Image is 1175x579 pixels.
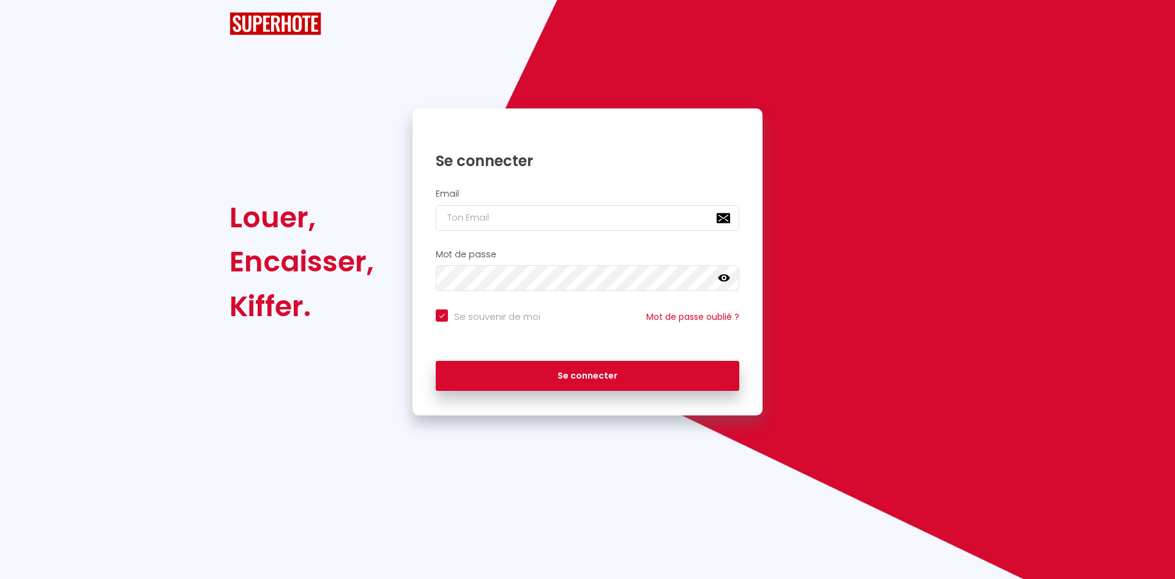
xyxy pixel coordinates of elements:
[646,311,739,323] a: Mot de passe oublié ?
[436,205,739,231] input: Ton Email
[229,240,374,284] div: Encaisser,
[229,12,321,35] img: SuperHote logo
[436,249,739,260] h2: Mot de passe
[436,151,739,170] h1: Se connecter
[436,361,739,392] button: Se connecter
[436,189,739,199] h2: Email
[229,284,374,328] div: Kiffer.
[229,195,374,240] div: Louer,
